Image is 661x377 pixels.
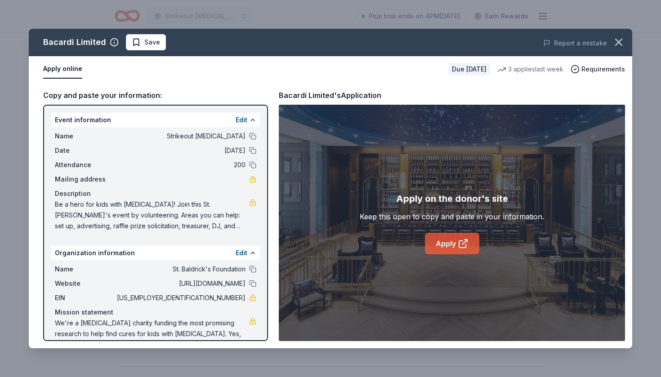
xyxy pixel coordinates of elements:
span: Strikeout [MEDICAL_DATA] [115,131,246,142]
div: Keep this open to copy and paste in your information. [360,211,544,222]
button: Edit [236,115,247,125]
span: EIN [55,293,115,303]
div: Event information [51,113,260,127]
button: Report a mistake [543,38,607,49]
div: Bacardi Limited's Application [279,89,381,101]
span: [US_EMPLOYER_IDENTIFICATION_NUMBER] [115,293,246,303]
span: Attendance [55,160,115,170]
div: Mission statement [55,307,256,318]
span: Date [55,145,115,156]
span: [URL][DOMAIN_NAME] [115,278,246,289]
span: We're a [MEDICAL_DATA] charity funding the most promising research to help find cures for kids wi... [55,318,249,350]
button: Edit [236,248,247,258]
span: Requirements [581,64,625,75]
span: 200 [115,160,246,170]
div: Due [DATE] [448,63,490,75]
div: Copy and paste your information: [43,89,268,101]
div: 3 applies last week [497,64,563,75]
div: Apply on the donor's site [396,191,508,206]
span: Mailing address [55,174,115,185]
div: Bacardi Limited [43,35,106,49]
span: Website [55,278,115,289]
div: Description [55,188,256,199]
button: Save [126,34,166,50]
button: Apply online [43,60,82,79]
div: Organization information [51,246,260,260]
span: Name [55,131,115,142]
span: Be a hero for kids with [MEDICAL_DATA]! Join this St. [PERSON_NAME]'s event by volunteering. Area... [55,199,249,231]
span: Name [55,264,115,275]
span: St. Baldrick's Foundation [115,264,246,275]
span: Save [144,37,160,48]
a: Apply [425,233,479,254]
span: [DATE] [115,145,246,156]
button: Requirements [571,64,625,75]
